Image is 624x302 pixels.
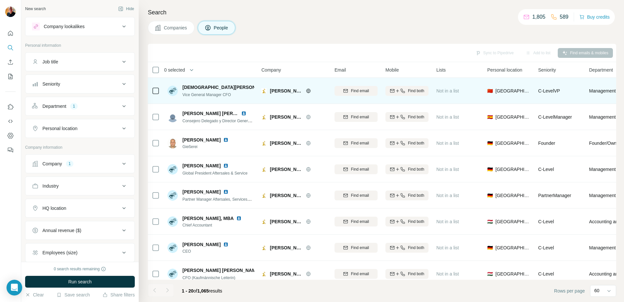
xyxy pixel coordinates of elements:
div: Employees (size) [42,249,77,256]
span: Not in a list [436,271,459,277]
span: [PERSON_NAME] SE [270,166,303,173]
span: Management [589,192,616,199]
span: Personal location [487,67,522,73]
span: Not in a list [436,88,459,93]
img: Logo of Ziehl-Abegg SE [261,114,267,120]
span: [PERSON_NAME] SE [270,271,303,277]
span: [DEMOGRAPHIC_DATA][PERSON_NAME] [182,84,273,91]
span: People [214,25,229,31]
span: Not in a list [436,114,459,120]
span: Find email [351,140,369,146]
span: Find both [408,88,424,94]
span: Find email [351,271,369,277]
span: [PERSON_NAME] SE [270,218,303,225]
span: Gießerei [182,144,236,150]
span: Email [335,67,346,73]
span: 🇪🇸 [487,114,493,120]
p: Personal information [25,42,135,48]
span: 🇭🇺 [487,271,493,277]
img: LinkedIn logo [223,189,228,194]
span: Management [589,166,616,173]
span: [PERSON_NAME] SE [270,140,303,146]
span: Founder [538,141,555,146]
button: HQ location [25,200,134,216]
span: Founder/Owner [589,140,621,146]
button: Employees (size) [25,245,134,260]
img: LinkedIn logo [223,163,228,168]
span: [PERSON_NAME] [PERSON_NAME] [182,111,260,116]
button: Find email [335,86,378,96]
span: CFO (Kaufmännische Leiterin) [182,276,235,280]
button: Find email [335,191,378,200]
span: results [182,288,222,294]
span: [PERSON_NAME] SE [270,88,303,94]
button: Find both [385,191,429,200]
span: Find both [408,140,424,146]
span: [GEOGRAPHIC_DATA] [495,88,530,94]
span: 🇩🇪 [487,192,493,199]
img: Logo of Ziehl-Abegg SE [261,245,267,250]
div: Personal location [42,125,77,132]
span: [PERSON_NAME] SE [270,192,303,199]
span: [PERSON_NAME] SE [270,114,303,120]
span: 0 selected [164,67,185,73]
button: Find both [385,269,429,279]
span: Management [589,244,616,251]
button: Find email [335,164,378,174]
p: 60 [594,287,600,294]
img: Logo of Ziehl-Abegg SE [261,88,267,93]
div: New search [25,6,46,12]
div: Industry [42,183,59,189]
span: [PERSON_NAME] [182,137,221,143]
span: [GEOGRAPHIC_DATA] [495,271,530,277]
span: Not in a list [436,141,459,146]
span: Find both [408,166,424,172]
button: Quick start [5,27,16,39]
span: Not in a list [436,219,459,224]
img: Logo of Ziehl-Abegg SE [261,271,267,277]
span: Find both [408,219,424,225]
span: 1 - 20 [182,288,194,294]
span: Find email [351,166,369,172]
div: HQ location [42,205,66,211]
img: Logo of Ziehl-Abegg SE [261,167,267,172]
img: LinkedIn logo [223,242,228,247]
span: [PERSON_NAME] [182,162,221,169]
span: Companies [164,25,188,31]
span: Find email [351,193,369,198]
img: Avatar [5,7,16,17]
button: Industry [25,178,134,194]
button: Find both [385,86,429,96]
div: Company lookalikes [44,23,85,30]
img: LinkedIn logo [223,137,228,143]
button: Annual revenue ($) [25,223,134,238]
span: [PERSON_NAME] [PERSON_NAME] [182,267,260,274]
span: Lists [436,67,446,73]
span: Find both [408,245,424,251]
span: Find both [408,114,424,120]
span: [PERSON_NAME] [182,189,221,195]
button: Find both [385,164,429,174]
span: C-Level [538,245,554,250]
div: Department [42,103,66,109]
button: Seniority [25,76,134,92]
span: Find both [408,193,424,198]
span: Find both [408,271,424,277]
button: Find email [335,243,378,253]
p: 1,805 [532,13,545,21]
div: Annual revenue ($) [42,227,81,234]
button: Job title [25,54,134,70]
span: [GEOGRAPHIC_DATA] [495,140,530,146]
button: Find both [385,112,429,122]
div: Job title [42,59,58,65]
button: Find email [335,112,378,122]
span: [PERSON_NAME] SE [270,244,303,251]
span: Not in a list [436,167,459,172]
img: Avatar [167,269,178,279]
span: Rows per page [554,288,585,294]
div: Company [42,160,62,167]
span: Find email [351,219,369,225]
img: Logo of Ziehl-Abegg SE [261,193,267,198]
button: Use Surfe on LinkedIn [5,101,16,113]
div: Seniority [42,81,60,87]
